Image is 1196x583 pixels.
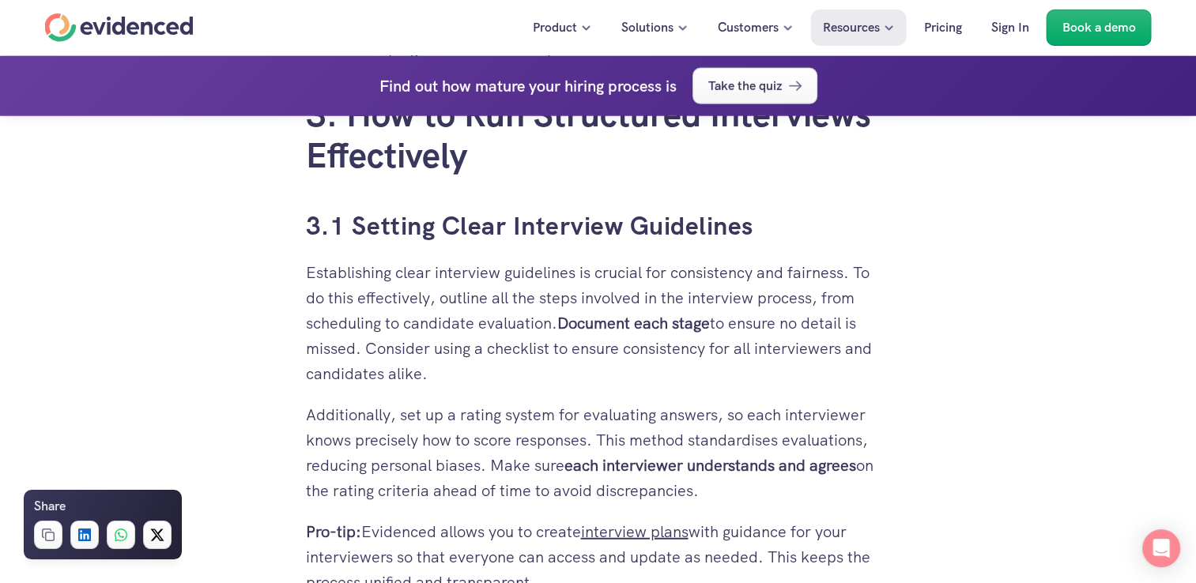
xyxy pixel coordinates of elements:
[306,521,361,542] strong: Pro-tip:
[979,9,1041,46] a: Sign In
[1142,529,1180,567] div: Open Intercom Messenger
[991,17,1029,38] p: Sign In
[306,402,891,503] p: Additionally, set up a rating system for evaluating answers, so each interviewer knows precisely ...
[708,75,782,96] p: Take the quiz
[306,209,753,243] a: 3.1 Setting Clear Interview Guidelines
[306,92,880,179] a: 3. How to Run Structured Interviews Effectively
[34,496,66,517] h6: Share
[621,17,673,38] p: Solutions
[718,17,779,38] p: Customers
[306,260,891,386] p: Establishing clear interview guidelines is crucial for consistency and fairness. To do this effec...
[581,521,689,542] a: interview plans
[912,9,974,46] a: Pricing
[924,17,962,38] p: Pricing
[823,17,880,38] p: Resources
[1047,9,1152,46] a: Book a demo
[379,73,677,98] h4: Find out how mature your hiring process is
[45,13,194,42] a: Home
[1062,17,1136,38] p: Book a demo
[692,67,817,103] a: Take the quiz
[564,455,856,476] strong: each interviewer understands and agrees
[533,17,577,38] p: Product
[557,313,710,333] strong: Document each stage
